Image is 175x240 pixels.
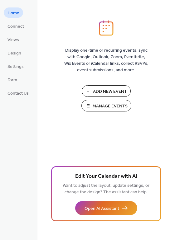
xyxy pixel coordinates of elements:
span: Connect [7,23,24,30]
span: Home [7,10,19,16]
a: Home [4,7,23,18]
button: Add New Event [82,85,131,97]
span: Design [7,50,21,57]
button: Open AI Assistant [75,201,137,215]
span: Edit Your Calendar with AI [75,172,137,181]
img: logo_icon.svg [99,20,113,36]
span: Form [7,77,17,83]
span: Open AI Assistant [85,205,119,212]
a: Settings [4,61,27,71]
a: Views [4,34,23,45]
a: Contact Us [4,88,32,98]
a: Connect [4,21,28,31]
a: Form [4,74,21,85]
span: Add New Event [93,88,127,95]
span: Manage Events [93,103,128,110]
a: Design [4,48,25,58]
span: Want to adjust the layout, update settings, or change the design? The assistant can help. [63,181,149,196]
button: Manage Events [81,100,131,111]
span: Views [7,37,19,43]
span: Contact Us [7,90,29,97]
span: Display one-time or recurring events, sync with Google, Outlook, Zoom, Eventbrite, Wix Events or ... [64,47,148,73]
span: Settings [7,64,24,70]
